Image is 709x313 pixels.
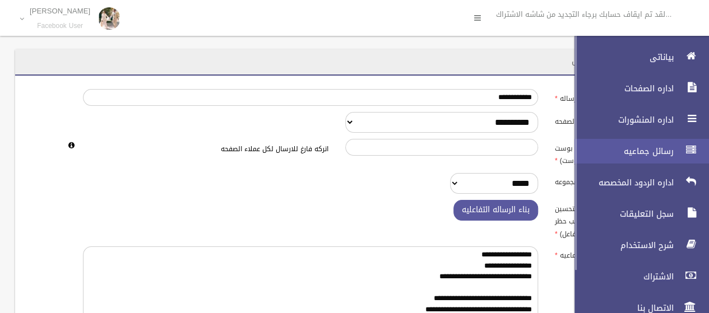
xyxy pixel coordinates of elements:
label: ارساله لمجموعه [546,173,651,189]
label: رساله تفاعليه (افضل لتحسين جوده الصفحه وتجنب حظر ضعف التفاعل) [546,200,651,240]
a: اداره الردود المخصصه [565,170,709,195]
a: اداره المنشورات [565,108,709,132]
span: اداره المنشورات [565,114,677,125]
a: سجل التعليقات [565,202,709,226]
a: الاشتراك [565,264,709,289]
a: رسائل جماعيه [565,139,709,163]
small: Facebook User [30,22,90,30]
span: اداره الصفحات [565,83,677,94]
label: ارسل للمتفاعلين على بوست محدد(رابط البوست) [546,139,651,167]
span: اداره الردود المخصصه [565,177,677,188]
span: رسائل جماعيه [565,146,677,157]
label: نص الرساله الجماعيه [546,246,651,262]
header: رسائل جماعيه / ارسال [558,50,658,72]
a: شرح الاستخدام [565,233,709,258]
span: شرح الاستخدام [565,240,677,251]
button: بناء الرساله التفاعليه [453,200,538,221]
h6: اتركه فارغ للارسال لكل عملاء الصفحه [83,146,328,153]
a: بياناتى [565,45,709,69]
span: الاشتراك [565,271,677,282]
span: بياناتى [565,52,677,63]
p: [PERSON_NAME] [30,7,90,15]
a: اداره الصفحات [565,76,709,101]
span: سجل التعليقات [565,208,677,219]
label: اسم الرساله [546,89,651,105]
label: الصفحه [546,112,651,128]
